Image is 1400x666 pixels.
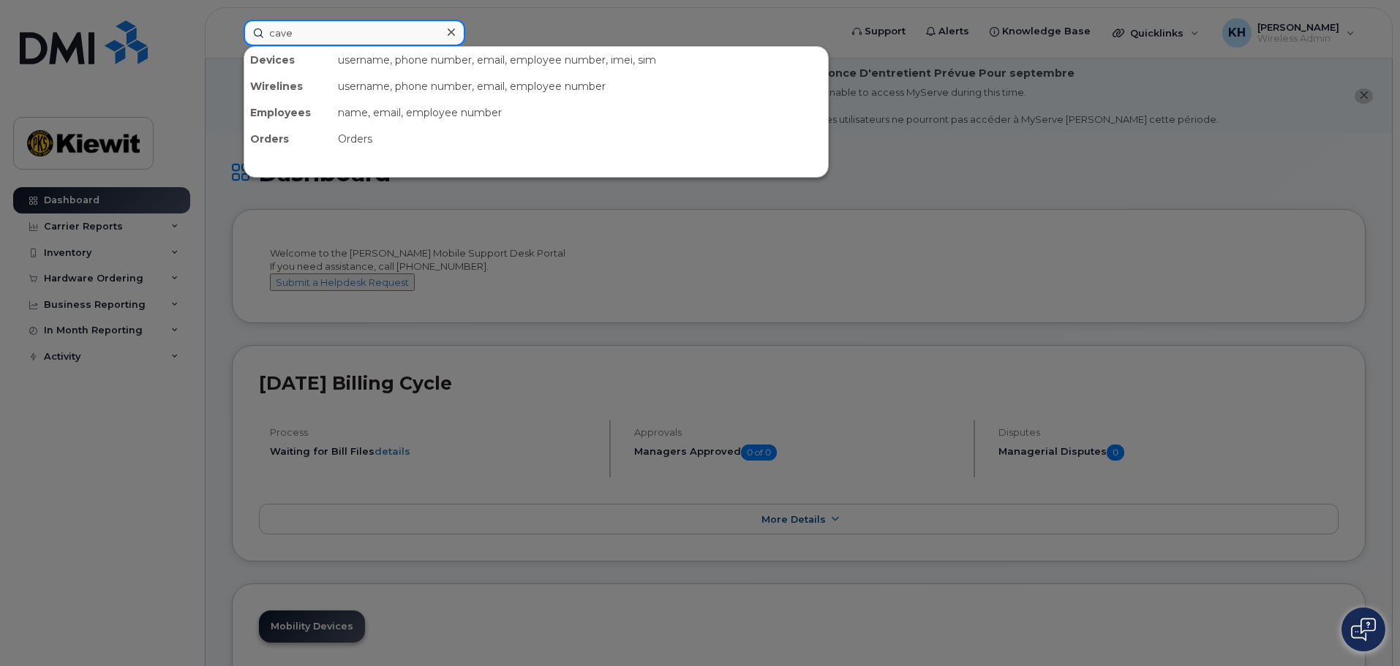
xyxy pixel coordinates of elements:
div: Orders [332,126,828,152]
div: name, email, employee number [332,99,828,126]
div: username, phone number, email, employee number [332,73,828,99]
div: username, phone number, email, employee number, imei, sim [332,47,828,73]
div: Employees [244,99,332,126]
div: Wirelines [244,73,332,99]
div: Orders [244,126,332,152]
img: Open chat [1351,618,1376,641]
div: Devices [244,47,332,73]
